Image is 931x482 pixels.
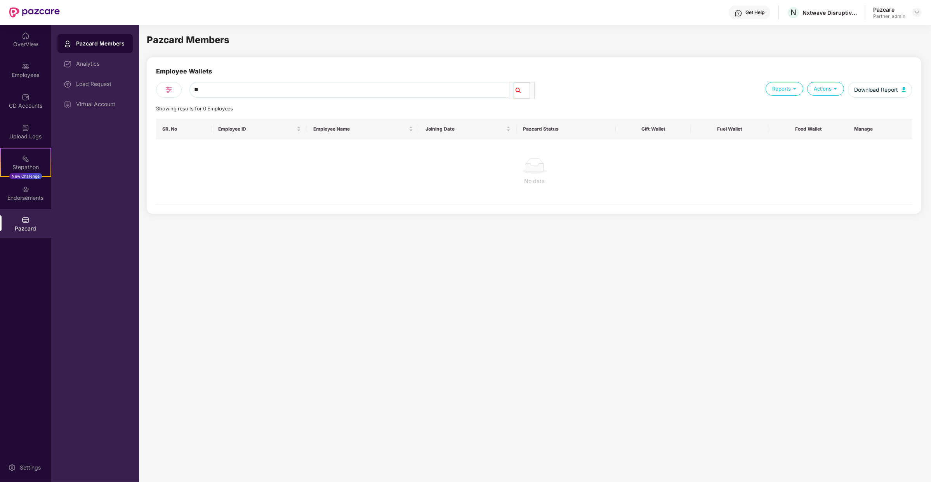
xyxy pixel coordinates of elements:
th: Fuel Wallet [691,119,768,140]
img: svg+xml;base64,PHN2ZyBpZD0iRW5kb3JzZW1lbnRzIiB4bWxucz0iaHR0cDovL3d3dy53My5vcmcvMjAwMC9zdmciIHdpZH... [22,185,30,193]
th: Pazcard Status [517,119,616,140]
div: Nxtwave Disruptive Technologies Private Limited [802,9,857,16]
span: N [790,8,796,17]
span: Employee ID [218,126,295,132]
div: Partner_admin [873,13,905,19]
div: No data [162,177,907,185]
img: New Pazcare Logo [9,7,60,17]
img: svg+xml;base64,PHN2ZyB4bWxucz0iaHR0cDovL3d3dy53My5vcmcvMjAwMC9zdmciIHhtbG5zOnhsaW5rPSJodHRwOi8vd3... [902,87,906,92]
div: Settings [17,464,43,472]
span: Pazcard Members [147,34,229,45]
div: Pazcard Members [76,40,127,47]
th: SR. No [156,119,212,140]
div: New Challenge [9,173,42,179]
img: svg+xml;base64,PHN2ZyBpZD0iRW1wbG95ZWVzIiB4bWxucz0iaHR0cDovL3d3dy53My5vcmcvMjAwMC9zdmciIHdpZHRoPS... [22,63,30,70]
img: svg+xml;base64,PHN2ZyBpZD0iUHJvZmlsZSIgeG1sbnM9Imh0dHA6Ly93d3cudzMub3JnLzIwMDAvc3ZnIiB3aWR0aD0iMj... [64,40,71,48]
div: Pazcare [873,6,905,13]
div: Virtual Account [76,101,127,107]
img: svg+xml;base64,PHN2ZyBpZD0iSG9tZSIgeG1sbnM9Imh0dHA6Ly93d3cudzMub3JnLzIwMDAvc3ZnIiB3aWR0aD0iMjAiIG... [22,32,30,40]
span: Showing results for 0 Employees [156,106,233,112]
img: svg+xml;base64,PHN2ZyBpZD0iVXBsb2FkX0xvZ3MiIGRhdGEtbmFtZT0iVXBsb2FkIExvZ3MiIHhtbG5zPSJodHRwOi8vd3... [22,124,30,132]
div: Employee Wallets [156,66,212,82]
img: svg+xml;base64,PHN2ZyBpZD0iVmlydHVhbF9BY2NvdW50IiBkYXRhLW5hbWU9IlZpcnR1YWwgQWNjb3VudCIgeG1sbnM9Im... [64,101,71,108]
th: Employee ID [212,119,307,140]
th: Joining Date [419,119,517,140]
img: svg+xml;base64,PHN2ZyBpZD0iRGFzaGJvYXJkIiB4bWxucz0iaHR0cDovL3d3dy53My5vcmcvMjAwMC9zdmciIHdpZHRoPS... [64,60,71,68]
img: svg+xml;base64,PHN2ZyB4bWxucz0iaHR0cDovL3d3dy53My5vcmcvMjAwMC9zdmciIHdpZHRoPSIxOSIgaGVpZ2h0PSIxOS... [791,85,798,92]
div: Load Request [76,81,127,87]
div: Get Help [745,9,764,16]
span: Joining Date [426,126,505,132]
img: svg+xml;base64,PHN2ZyB4bWxucz0iaHR0cDovL3d3dy53My5vcmcvMjAwMC9zdmciIHdpZHRoPSIyMSIgaGVpZ2h0PSIyMC... [22,155,30,162]
img: svg+xml;base64,PHN2ZyBpZD0iTG9hZF9SZXF1ZXN0IiBkYXRhLW5hbWU9IkxvYWQgUmVxdWVzdCIgeG1sbnM9Imh0dHA6Ly... [64,80,71,88]
img: svg+xml;base64,PHN2ZyBpZD0iU2V0dGluZy0yMHgyMCIgeG1sbnM9Imh0dHA6Ly93d3cudzMub3JnLzIwMDAvc3ZnIiB3aW... [8,464,16,472]
th: Gift Wallet [616,119,691,140]
img: svg+xml;base64,PHN2ZyBpZD0iQ0RfQWNjb3VudHMiIGRhdGEtbmFtZT0iQ0QgQWNjb3VudHMiIHhtbG5zPSJodHRwOi8vd3... [22,93,30,101]
div: Actions [807,82,844,96]
div: Reports [766,82,803,96]
img: svg+xml;base64,PHN2ZyBpZD0iRHJvcGRvd24tMzJ4MzIiIHhtbG5zPSJodHRwOi8vd3d3LnczLm9yZy8yMDAwL3N2ZyIgd2... [914,9,920,16]
img: svg+xml;base64,PHN2ZyBpZD0iUGF6Y2FyZCIgeG1sbnM9Imh0dHA6Ly93d3cudzMub3JnLzIwMDAvc3ZnIiB3aWR0aD0iMj... [22,216,30,224]
th: Manage [848,119,912,140]
div: Stepathon [1,163,50,171]
th: Employee Name [307,119,420,140]
span: Download Report [854,86,898,94]
img: svg+xml;base64,PHN2ZyB4bWxucz0iaHR0cDovL3d3dy53My5vcmcvMjAwMC9zdmciIHdpZHRoPSIxOSIgaGVpZ2h0PSIxOS... [832,85,839,92]
img: svg+xml;base64,PHN2ZyBpZD0iSGVscC0zMngzMiIgeG1sbnM9Imh0dHA6Ly93d3cudzMub3JnLzIwMDAvc3ZnIiB3aWR0aD... [735,9,742,17]
th: Food Wallet [768,119,849,140]
div: Analytics [76,61,127,67]
span: Employee Name [313,126,408,132]
button: search [514,82,530,99]
button: Download Report [848,82,912,98]
span: search [514,87,530,94]
img: svg+xml;base64,PHN2ZyB4bWxucz0iaHR0cDovL3d3dy53My5vcmcvMjAwMC9zdmciIHdpZHRoPSIyNCIgaGVpZ2h0PSIyNC... [164,85,174,94]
